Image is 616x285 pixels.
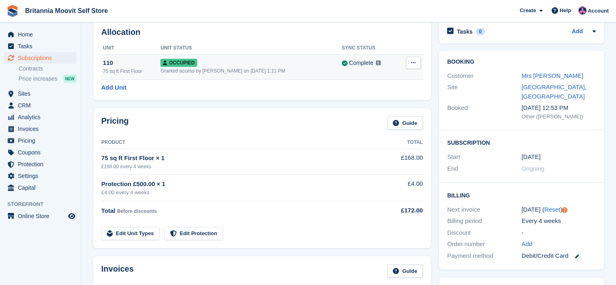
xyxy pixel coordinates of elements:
span: Storefront [7,200,81,208]
div: [DATE] ( ) [522,205,596,214]
div: Billing period [447,216,522,226]
a: menu [4,88,77,99]
div: End [447,164,522,174]
div: £172.00 [373,206,423,215]
th: Product [101,136,373,149]
a: menu [4,170,77,182]
h2: Allocation [101,28,423,37]
span: Capital [18,182,66,193]
span: Protection [18,159,66,170]
div: Complete [349,59,373,67]
a: menu [4,111,77,123]
span: Total [101,207,115,214]
a: menu [4,100,77,111]
a: Reset [544,206,560,213]
div: Site [447,83,522,101]
h2: Billing [447,191,596,199]
a: Mrs [PERSON_NAME] [522,72,584,79]
a: menu [4,123,77,135]
th: Sync Status [342,42,398,55]
a: menu [4,41,77,52]
div: Discount [447,228,522,238]
img: icon-info-grey-7440780725fd019a000dd9b08b2336e03edf1995a4989e88bcd33f0948082b44.svg [376,60,381,65]
div: - [522,228,596,238]
span: Invoices [18,123,66,135]
a: menu [4,159,77,170]
a: [GEOGRAPHIC_DATA], [GEOGRAPHIC_DATA] [522,84,586,100]
h2: Subscription [447,138,596,146]
span: Settings [18,170,66,182]
img: Christopher Reeve [578,6,586,15]
div: 75 sq ft First Floor [103,68,160,75]
div: Every 4 weeks [522,216,596,226]
span: Tasks [18,41,66,52]
span: Sites [18,88,66,99]
span: Create [520,6,536,15]
div: Tooltip anchor [561,206,568,214]
div: Order number [447,240,522,249]
div: Start [447,152,522,162]
a: Price increases NEW [19,74,77,83]
a: Edit Unit Types [101,227,160,240]
td: £4.00 [373,175,423,201]
a: Add Unit [101,83,126,92]
a: Guide [387,116,423,130]
a: Guide [387,264,423,278]
span: Account [588,7,609,15]
h2: Tasks [457,28,473,35]
div: Protection £500.00 × 1 [101,180,373,189]
h2: Invoices [101,264,134,278]
span: Price increases [19,75,58,83]
a: Britannia Moovit Self Store [22,4,111,17]
h2: Booking [447,59,596,65]
div: Booked [447,103,522,120]
a: menu [4,52,77,64]
span: Coupons [18,147,66,158]
a: menu [4,29,77,40]
div: Payment method [447,251,522,261]
span: Online Store [18,210,66,222]
span: Home [18,29,66,40]
h2: Pricing [101,116,129,130]
span: Analytics [18,111,66,123]
div: Customer [447,71,522,81]
th: Total [373,136,423,149]
a: Contracts [19,65,77,73]
span: Help [560,6,571,15]
a: menu [4,135,77,146]
div: 75 sq ft First Floor × 1 [101,154,373,163]
div: Next invoice [447,205,522,214]
div: Other ([PERSON_NAME]) [522,113,596,121]
th: Unit Status [160,42,341,55]
a: menu [4,210,77,222]
img: stora-icon-8386f47178a22dfd0bd8f6a31ec36ba5ce8667c1dd55bd0f319d3a0aa187defe.svg [6,5,19,17]
div: £168.00 every 4 weeks [101,163,373,170]
div: £4.00 every 4 weeks [101,189,373,197]
span: CRM [18,100,66,111]
div: 0 [476,28,485,35]
a: Add [522,240,533,249]
th: Unit [101,42,160,55]
a: menu [4,182,77,193]
span: Ongoing [522,165,545,172]
span: Before discounts [117,208,157,214]
td: £168.00 [373,149,423,174]
div: NEW [63,75,77,83]
span: Occupied [160,59,197,67]
div: Debit/Credit Card [522,251,596,261]
span: Subscriptions [18,52,66,64]
span: Pricing [18,135,66,146]
a: Preview store [67,211,77,221]
div: 110 [103,58,160,68]
div: Granted access by [PERSON_NAME] on [DATE] 1:11 PM [160,67,341,75]
a: Add [572,27,583,36]
a: menu [4,147,77,158]
time: 2025-08-01 23:00:00 UTC [522,152,541,162]
div: [DATE] 12:53 PM [522,103,596,113]
a: Edit Protection [164,227,223,240]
